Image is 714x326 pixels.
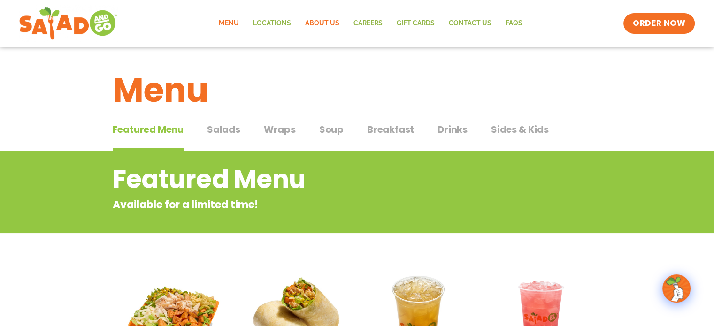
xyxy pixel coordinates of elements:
span: Wraps [264,122,296,136]
p: Available for a limited time! [113,197,526,212]
a: Contact Us [441,13,498,34]
nav: Menu [212,13,529,34]
a: FAQs [498,13,529,34]
div: Tabbed content [113,119,602,151]
span: Drinks [438,122,468,136]
a: GIFT CARDS [389,13,441,34]
img: new-SAG-logo-768×292 [19,5,118,42]
a: Menu [212,13,246,34]
span: Soup [319,122,344,136]
img: wpChatIcon [663,275,690,302]
span: ORDER NOW [633,18,685,29]
span: Salads [207,122,240,136]
span: Featured Menu [113,122,184,136]
a: Locations [246,13,298,34]
a: About Us [298,13,346,34]
span: Breakfast [367,122,414,136]
span: Sides & Kids [491,122,549,136]
a: ORDER NOW [623,13,695,34]
h1: Menu [113,65,602,115]
a: Careers [346,13,389,34]
h2: Featured Menu [113,160,526,198]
